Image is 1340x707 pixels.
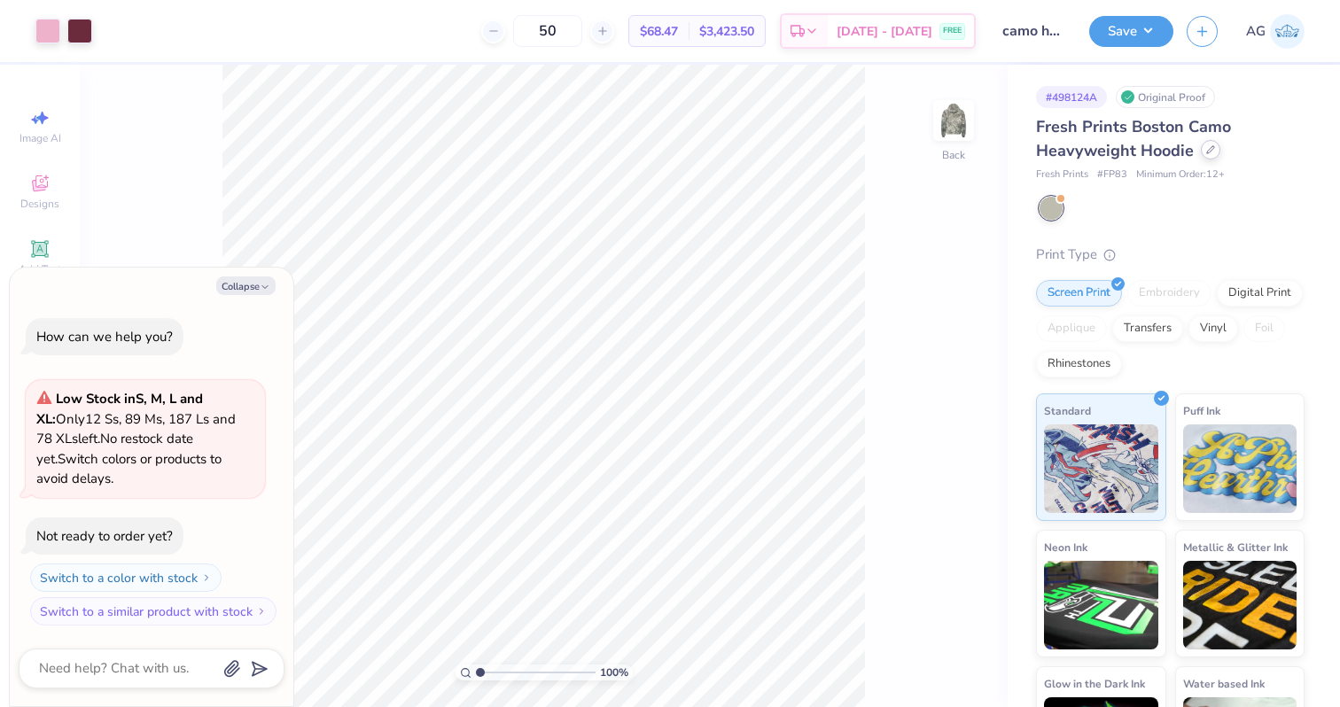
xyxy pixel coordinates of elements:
button: Collapse [216,276,276,295]
span: Neon Ink [1044,538,1087,556]
img: Metallic & Glitter Ink [1183,561,1297,649]
div: How can we help you? [36,328,173,346]
span: Add Text [19,262,61,276]
img: Neon Ink [1044,561,1158,649]
img: Back [936,103,971,138]
span: Fresh Prints Boston Camo Heavyweight Hoodie [1036,116,1231,161]
span: Puff Ink [1183,401,1220,420]
div: Original Proof [1116,86,1215,108]
div: Applique [1036,315,1107,342]
span: Only 12 Ss, 89 Ms, 187 Ls and 78 XLs left. Switch colors or products to avoid delays. [36,390,236,487]
div: Embroidery [1127,280,1211,307]
span: Minimum Order: 12 + [1136,167,1225,183]
strong: Low Stock in S, M, L and XL : [36,390,203,428]
span: AG [1246,21,1266,42]
div: Screen Print [1036,280,1122,307]
span: Metallic & Glitter Ink [1183,538,1288,556]
span: [DATE] - [DATE] [837,22,932,41]
span: FREE [943,25,962,37]
img: Ana Gonzalez [1270,14,1305,49]
div: Digital Print [1217,280,1303,307]
button: Save [1089,16,1173,47]
span: Glow in the Dark Ink [1044,674,1145,693]
span: No restock date yet. [36,430,193,468]
span: Fresh Prints [1036,167,1088,183]
span: 100 % [600,664,628,680]
span: Standard [1044,401,1091,420]
div: # 498124A [1036,86,1107,108]
span: # FP83 [1097,167,1127,183]
span: Image AI [19,131,61,145]
div: Back [942,147,965,163]
span: $3,423.50 [699,22,754,41]
div: Rhinestones [1036,351,1122,377]
div: Transfers [1112,315,1183,342]
div: Foil [1243,315,1285,342]
img: Standard [1044,424,1158,513]
span: Designs [20,197,59,211]
span: $68.47 [640,22,678,41]
img: Switch to a similar product with stock [256,606,267,617]
button: Switch to a similar product with stock [30,597,277,625]
input: – – [513,15,582,47]
span: Water based Ink [1183,674,1265,693]
img: Switch to a color with stock [201,572,212,583]
div: Print Type [1036,245,1305,265]
img: Puff Ink [1183,424,1297,513]
a: AG [1246,14,1305,49]
div: Not ready to order yet? [36,527,173,545]
div: Vinyl [1188,315,1238,342]
input: Untitled Design [989,13,1076,49]
button: Switch to a color with stock [30,563,222,592]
